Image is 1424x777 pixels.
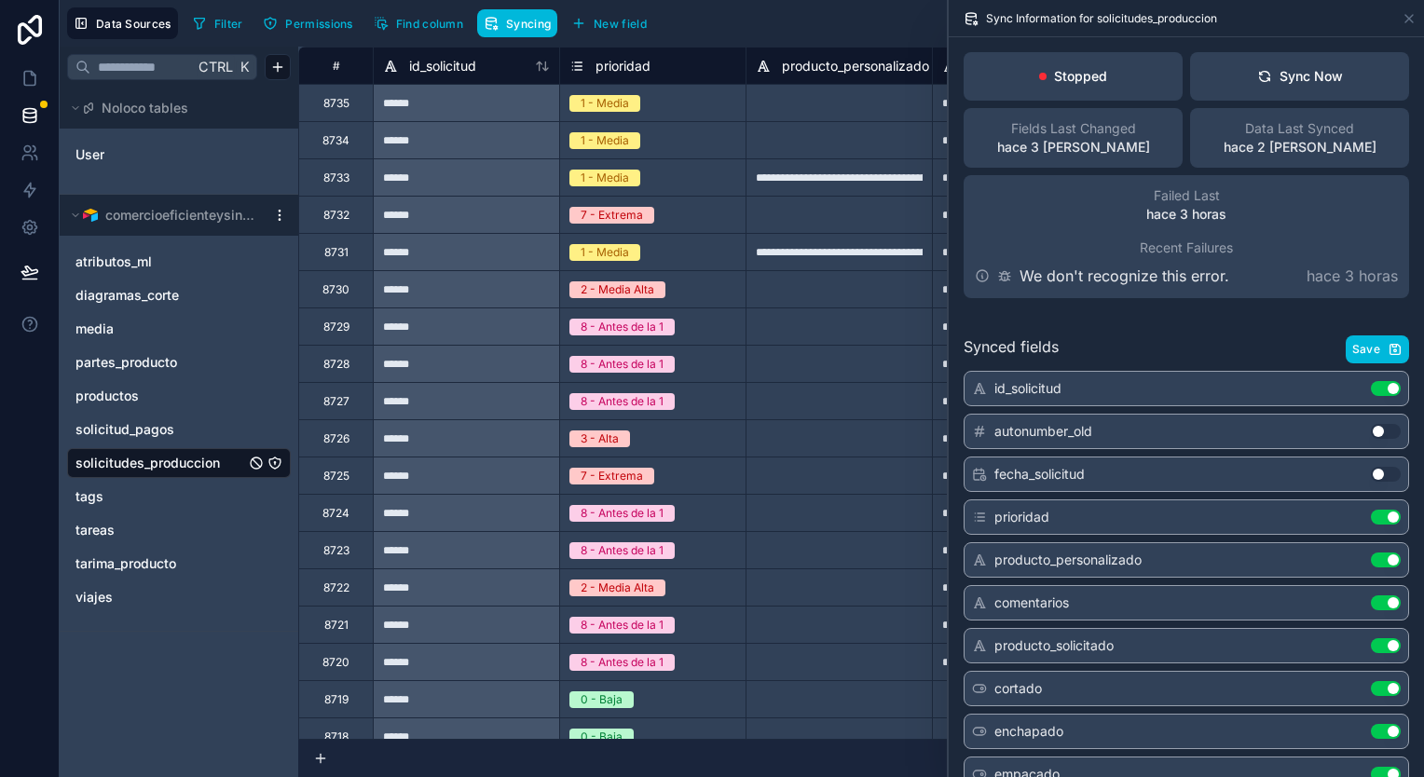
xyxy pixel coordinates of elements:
[581,244,629,261] div: 1 - Media
[67,582,291,612] div: viajes
[581,617,664,634] div: 8 - Antes de la 1
[75,353,177,372] span: partes_producto
[581,319,664,335] div: 8 - Antes de la 1
[581,579,654,596] div: 2 - Media Alta
[75,145,226,164] a: User
[214,17,243,31] span: Filter
[997,138,1150,157] p: hace 3 [PERSON_NAME]
[322,655,349,670] div: 8720
[565,9,653,37] button: New field
[994,379,1061,398] span: id_solicitud
[324,618,349,633] div: 8721
[994,679,1042,698] span: cortado
[67,7,178,39] button: Data Sources
[324,692,349,707] div: 8719
[1224,138,1376,157] p: hace 2 [PERSON_NAME]
[581,207,643,224] div: 7 - Extrema
[323,357,349,372] div: 8728
[1307,265,1398,287] p: hace 3 horas
[1346,335,1409,363] button: Save
[67,314,291,344] div: media
[75,454,245,472] a: solicitudes_produccion
[1154,186,1220,205] span: Failed Last
[75,420,174,439] span: solicitud_pagos
[581,95,629,112] div: 1 - Media
[994,636,1114,655] span: producto_solicitado
[1054,67,1107,86] p: Stopped
[396,17,463,31] span: Find column
[1352,342,1380,357] span: Save
[322,282,349,297] div: 8730
[581,132,629,149] div: 1 - Media
[323,208,349,223] div: 8732
[594,17,647,31] span: New field
[75,487,103,506] span: tags
[67,415,291,444] div: solicitud_pagos
[75,420,245,439] a: solicitud_pagos
[964,335,1059,363] span: Synced fields
[322,506,349,521] div: 8724
[994,593,1069,612] span: comentarios
[324,245,349,260] div: 8731
[285,17,352,31] span: Permissions
[256,9,366,37] a: Permissions
[67,140,291,170] div: User
[581,691,623,708] div: 0 - Baja
[994,722,1063,741] span: enchapado
[105,206,256,225] span: comercioeficienteysingular
[581,505,664,522] div: 8 - Antes de la 1
[1011,119,1136,138] span: Fields Last Changed
[477,9,565,37] a: Syncing
[75,521,245,539] a: tareas
[67,247,291,277] div: atributos_ml
[986,11,1217,26] span: Sync Information for solicitudes_produccion
[67,348,291,377] div: partes_producto
[75,286,245,305] a: diagramas_corte
[313,59,359,73] div: #
[75,588,113,607] span: viajes
[75,588,245,607] a: viajes
[323,580,349,595] div: 8722
[1245,119,1354,138] span: Data Last Synced
[581,468,643,484] div: 7 - Extrema
[96,17,171,31] span: Data Sources
[581,170,629,186] div: 1 - Media
[83,208,98,223] img: Airtable Logo
[994,465,1085,484] span: fecha_solicitud
[75,320,245,338] a: media
[782,57,929,75] span: producto_personalizado
[1020,265,1229,287] p: We don't recognize this error.
[323,320,349,334] div: 8729
[75,252,245,271] a: atributos_ml
[581,281,654,298] div: 2 - Media Alta
[994,551,1142,569] span: producto_personalizado
[581,393,664,410] div: 8 - Antes de la 1
[581,430,619,447] div: 3 - Alta
[75,454,220,472] span: solicitudes_produccion
[323,170,349,185] div: 8733
[75,320,114,338] span: media
[75,554,176,573] span: tarima_producto
[994,508,1049,526] span: prioridad
[197,55,235,78] span: Ctrl
[256,9,359,37] button: Permissions
[75,145,104,164] span: User
[324,729,349,744] div: 8718
[67,482,291,511] div: tags
[322,133,349,148] div: 8734
[477,9,557,37] button: Syncing
[581,729,623,745] div: 0 - Baja
[75,252,152,271] span: atributos_ml
[323,543,349,558] div: 8723
[75,521,115,539] span: tareas
[185,9,250,37] button: Filter
[238,61,251,74] span: K
[75,554,245,573] a: tarima_producto
[323,469,349,484] div: 8725
[581,356,664,373] div: 8 - Antes de la 1
[67,95,280,121] button: Noloco tables
[323,431,349,446] div: 8726
[409,57,476,75] span: id_solicitud
[581,542,664,559] div: 8 - Antes de la 1
[581,654,664,671] div: 8 - Antes de la 1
